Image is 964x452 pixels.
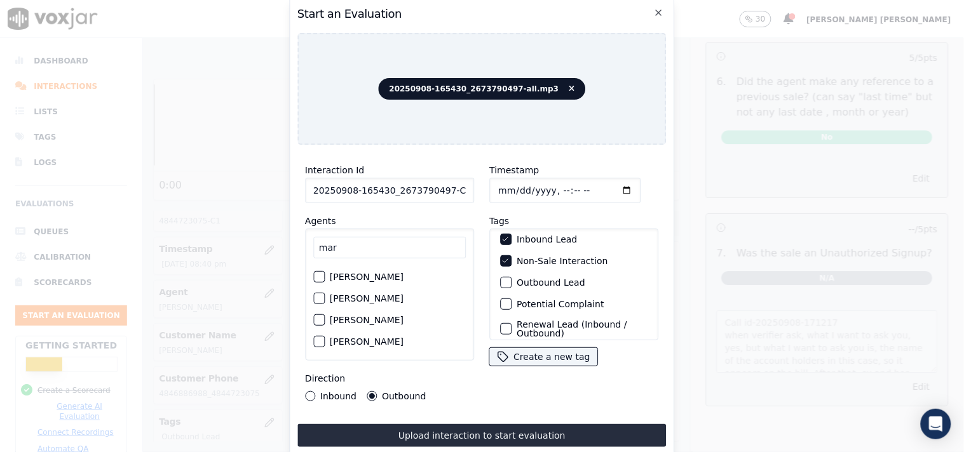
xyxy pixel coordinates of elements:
label: Interaction Id [305,165,364,175]
label: Inbound Lead [517,235,577,244]
label: [PERSON_NAME] [330,272,404,281]
button: Upload interaction to start evaluation [297,424,667,447]
label: Outbound [382,392,426,401]
label: Direction [305,373,345,383]
label: Renewal Lead (Inbound / Outbound) [517,320,648,338]
input: Search Agents... [313,237,466,258]
label: Tags [489,216,509,226]
label: Outbound Lead [517,278,585,287]
label: [PERSON_NAME] [330,316,404,324]
label: Inbound [320,392,356,401]
label: Potential Complaint [517,300,604,309]
input: reference id, file name, etc [305,178,474,203]
h2: Start an Evaluation [297,5,667,23]
button: Create a new tag [489,348,597,366]
label: Non-Sale Interaction [517,256,608,265]
label: [PERSON_NAME] [330,337,404,346]
div: Open Intercom Messenger [921,409,951,439]
span: 20250908-165430_2673790497-all.mp3 [379,78,586,100]
label: [PERSON_NAME] [330,294,404,303]
label: Agents [305,216,336,226]
label: Timestamp [489,165,539,175]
